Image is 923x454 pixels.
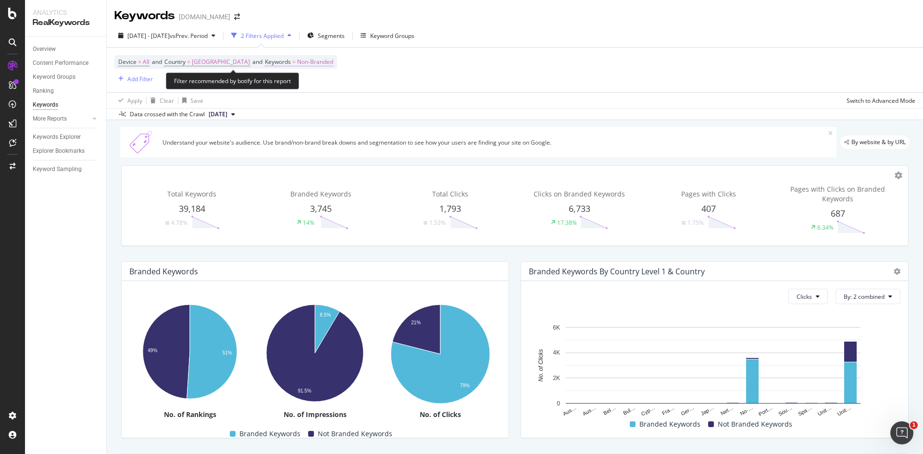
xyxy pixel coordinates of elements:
button: Segments [303,28,349,43]
div: Add Filter [127,75,153,83]
button: [DATE] - [DATE]vsPrev. Period [114,28,219,43]
div: arrow-right-arrow-left [234,13,240,20]
div: Understand your website's audience. Use brand/non-brand break downs and segmentation to see how y... [162,138,828,147]
span: 1,793 [439,203,461,214]
div: No. of Impressions [254,410,375,419]
span: 687 [831,208,845,219]
div: 2 Filters Applied [241,32,284,40]
span: Total Clicks [432,189,468,198]
text: No. of Clicks [537,349,544,381]
button: 2 Filters Applied [227,28,295,43]
div: Branded Keywords By country Level 1 & Country [529,267,705,276]
div: Save [190,97,203,105]
span: Segments [318,32,345,40]
img: Xn5yXbTLC6GvtKIoinKAiP4Hm0QJ922KvQwAAAAASUVORK5CYII= [124,131,159,154]
span: and [252,58,262,66]
div: 6.34% [817,223,834,232]
span: Branded Keywords [290,189,351,198]
span: By: 2 combined [844,293,885,301]
span: Device [118,58,137,66]
svg: A chart. [254,299,374,408]
a: Explorer Bookmarks [33,146,100,156]
div: 1.75% [687,219,704,227]
div: RealKeywords [33,17,99,28]
div: Keyword Groups [33,72,75,82]
span: = [187,58,190,66]
div: Analytics [33,8,99,17]
div: Switch to Advanced Mode [847,97,915,105]
div: 14% [303,219,314,227]
span: Pages with Clicks on Branded Keywords [790,184,885,203]
span: = [292,58,296,66]
button: Clear [147,93,174,108]
div: Keywords [33,100,58,110]
div: Keywords [114,8,175,24]
a: Overview [33,44,100,54]
span: vs Prev. Period [170,32,208,40]
div: [DOMAIN_NAME] [179,12,230,22]
img: Equal [165,221,169,224]
span: Branded Keywords [639,418,700,430]
div: Keywords Explorer [33,132,81,142]
span: Clicks on Branded Keywords [534,189,625,198]
text: 8.5% [320,312,331,318]
button: Keyword Groups [357,28,418,43]
button: [DATE] [205,109,239,120]
div: Keyword Groups [370,32,414,40]
div: Clear [160,97,174,105]
div: 4.78% [171,219,187,227]
text: 4K [553,350,560,356]
button: Add Filter [114,73,153,85]
div: No. of Clicks [380,410,501,419]
div: More Reports [33,114,67,124]
text: 21% [411,320,421,326]
span: 407 [701,203,716,214]
svg: A chart. [380,299,500,410]
div: Data crossed with the Crawl [130,110,205,119]
a: Ranking [33,86,100,96]
div: Filter recommended by botify for this report [166,73,299,89]
span: Non-Branded [297,55,333,69]
text: 0 [557,400,560,407]
text: 2K [553,375,560,381]
div: Apply [127,97,142,105]
button: Clicks [788,289,828,304]
text: 51% [223,350,232,356]
text: 6K [553,324,560,331]
span: Clicks [797,293,812,301]
text: 79% [460,383,469,388]
span: 6,733 [569,203,590,214]
svg: A chart. [529,322,897,418]
span: Not Branded Keywords [718,418,792,430]
div: 17.38% [557,219,577,227]
a: Keywords [33,100,100,110]
a: More Reports [33,114,90,124]
span: Pages with Clicks [681,189,736,198]
span: [DATE] - [DATE] [127,32,170,40]
div: Branded Keywords [129,267,198,276]
span: 1 [910,421,918,429]
span: [GEOGRAPHIC_DATA] [192,55,250,69]
a: Content Performance [33,58,100,68]
span: Branded Keywords [239,428,300,440]
iframe: Intercom live chat [890,421,913,444]
span: Not Branded Keywords [318,428,392,440]
img: Equal [424,221,427,224]
div: 1.53% [429,219,446,227]
button: Save [178,93,203,108]
div: Content Performance [33,58,88,68]
div: Keyword Sampling [33,164,82,174]
a: Keyword Sampling [33,164,100,174]
span: = [138,58,141,66]
a: Keyword Groups [33,72,100,82]
svg: A chart. [129,299,249,405]
span: 2025 Sep. 8th [209,110,227,119]
img: Equal [682,221,686,224]
a: Keywords Explorer [33,132,100,142]
span: By website & by URL [851,139,906,145]
text: 49% [148,348,157,353]
span: All [143,55,150,69]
